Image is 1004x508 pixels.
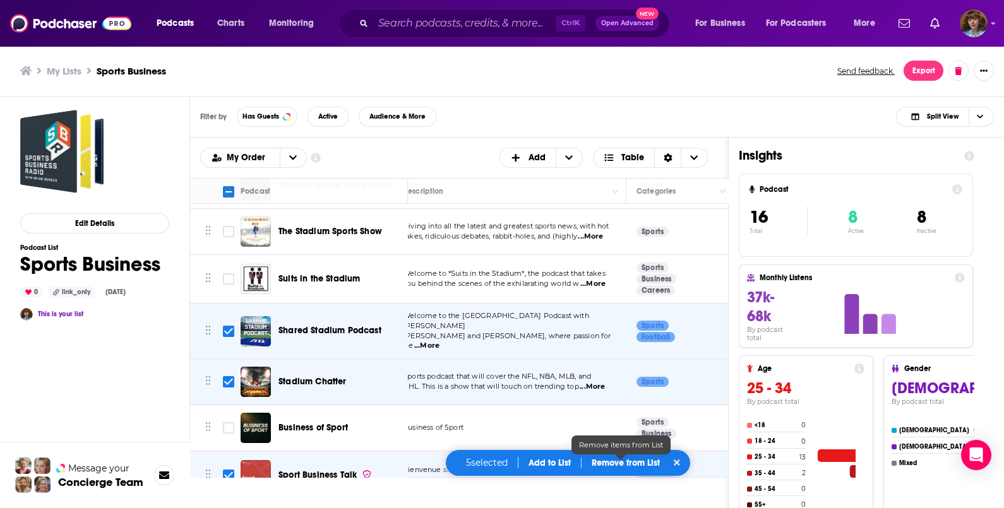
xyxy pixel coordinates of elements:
div: Open Intercom Messenger [961,440,991,470]
img: Podchaser - Follow, Share and Rate Podcasts [10,11,131,35]
a: Suits in the Stadium [278,273,360,285]
span: ...More [414,341,439,351]
a: Show notifications dropdown [893,13,915,34]
h3: Sports Business [97,65,166,77]
button: Move [204,269,212,288]
p: Active [848,228,864,234]
h2: Choose List sort [200,148,307,168]
img: vknowak [20,308,33,321]
img: The Stadium Sports Show [241,216,271,247]
h4: 0 [801,421,806,429]
h3: Concierge Team [58,476,143,488]
a: Show notifications dropdown [925,13,945,34]
span: 8 [848,206,858,228]
a: My Lists [47,65,81,77]
button: open menu [260,13,330,33]
button: Column Actions [608,184,623,199]
div: Podcast [241,184,270,199]
a: Sports Business [20,110,104,193]
h3: Podcast List [20,244,160,252]
span: Message your [68,462,129,475]
button: Column Actions [715,184,731,199]
h4: 25 - 34 [755,453,797,461]
span: Diving into all the latest and greatest sports news, with hot [403,222,609,230]
h4: 0 [801,437,806,446]
button: Open AdvancedNew [595,16,659,31]
h4: By podcast total [747,398,864,406]
h4: 2 [802,469,806,477]
img: Jon Profile [15,476,32,493]
span: Toggle select row [223,226,234,237]
button: Edit Details [20,213,169,233]
div: Remove items from List [571,435,671,454]
img: Sport Business Talk [241,460,271,490]
button: open menu [758,13,845,33]
button: Choose View [896,107,994,127]
div: Sort Direction [654,148,681,167]
a: Stadium Chatter [278,375,347,388]
img: Shared Stadium Podcast [241,316,271,346]
img: Business of Sport [241,413,271,443]
span: Logged in as vknowak [960,9,988,37]
button: Move [204,466,212,485]
span: ...More [580,279,606,289]
button: Export [904,61,943,81]
span: Toggle select row [223,326,234,337]
span: you behind the scenes of the exhilarating world w [403,279,579,288]
div: link_only [48,286,95,298]
button: Move [204,418,212,437]
span: Table [621,153,644,162]
button: Choose View [593,148,708,168]
span: 8 [917,206,926,228]
span: Charts [217,15,244,32]
span: Split View [927,113,959,120]
span: Active [318,113,338,120]
a: Show additional information [311,152,321,164]
span: Add [529,153,546,162]
span: Toggle select row [223,273,234,285]
span: My Order [227,153,270,162]
span: The Stadium Sports Show [278,226,382,237]
a: Sport Business Talk [278,469,372,481]
span: Ctrl K [556,15,585,32]
span: Stadium Chatter [278,376,347,387]
p: Inactive [917,228,936,234]
h4: [DEMOGRAPHIC_DATA] [899,443,969,451]
span: Business of Sport [278,422,348,433]
div: 0 [20,286,43,298]
button: open menu [686,13,761,33]
span: Toggle select row [223,470,234,481]
a: Sports [636,417,669,427]
input: Search podcasts, credits, & more... [373,13,556,33]
div: [DATE] [100,287,131,297]
span: Business of Sport [403,423,463,432]
img: Jules Profile [34,458,51,474]
h4: 0 [974,426,978,434]
a: Business [636,274,676,284]
h4: 0 [801,485,806,493]
span: Sport Business Talk [278,470,357,480]
button: open menu [845,13,891,33]
span: More [854,15,875,32]
span: [PERSON_NAME] and [PERSON_NAME], where passion for Ne [403,331,611,350]
h4: Age [758,364,849,373]
a: Business of Sport [278,422,348,434]
span: Monitoring [269,15,314,32]
h4: [DEMOGRAPHIC_DATA] [899,427,971,434]
img: Sydney Profile [15,458,32,474]
h3: Filter by [200,112,227,121]
span: New [636,8,659,20]
h4: Mixed [899,459,971,467]
p: Total [750,228,807,234]
h2: + Add [499,148,583,168]
a: Sports [636,321,669,331]
h4: 45 - 54 [755,485,799,493]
